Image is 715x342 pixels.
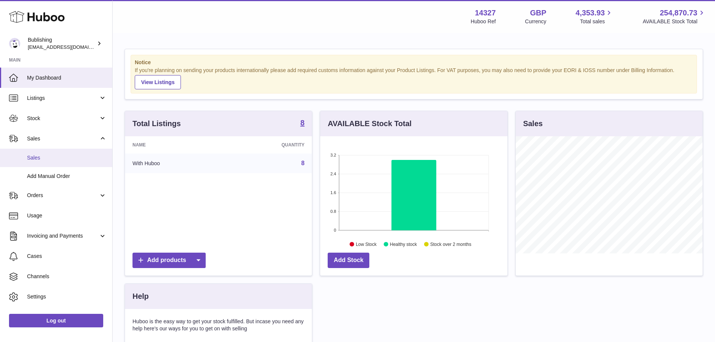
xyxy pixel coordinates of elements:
th: Name [125,136,224,154]
div: If you're planning on sending your products internationally please add required customs informati... [135,67,693,89]
a: 8 [301,160,304,166]
a: View Listings [135,75,181,89]
a: Add products [132,253,206,268]
span: Settings [27,293,107,300]
span: AVAILABLE Stock Total [643,18,706,25]
text: 3.2 [331,153,336,157]
strong: Notice [135,59,693,66]
span: Total sales [580,18,613,25]
span: [EMAIL_ADDRESS][DOMAIN_NAME] [28,44,110,50]
span: Sales [27,154,107,161]
div: Currency [525,18,546,25]
strong: 8 [300,119,304,127]
a: 4,353.93 Total sales [576,8,614,25]
span: Listings [27,95,99,102]
span: Channels [27,273,107,280]
span: Orders [27,192,99,199]
span: Cases [27,253,107,260]
text: Stock over 2 months [431,241,471,247]
p: Huboo is the easy way to get your stock fulfilled. But incase you need any help here's our ways f... [132,318,304,332]
text: 2.4 [331,172,336,176]
span: Usage [27,212,107,219]
td: With Huboo [125,154,224,173]
h3: Total Listings [132,119,181,129]
text: 0.8 [331,209,336,214]
h3: Sales [523,119,543,129]
th: Quantity [224,136,312,154]
strong: GBP [530,8,546,18]
span: Sales [27,135,99,142]
span: Stock [27,115,99,122]
text: Low Stock [356,241,377,247]
div: Bublishing [28,36,95,51]
span: Invoicing and Payments [27,232,99,240]
img: internalAdmin-14327@internal.huboo.com [9,38,20,49]
span: Add Manual Order [27,173,107,180]
a: Log out [9,314,103,327]
text: 0 [334,228,336,232]
span: My Dashboard [27,74,107,81]
text: 1.6 [331,190,336,195]
div: Huboo Ref [471,18,496,25]
a: 254,870.73 AVAILABLE Stock Total [643,8,706,25]
text: Healthy stock [390,241,417,247]
span: 254,870.73 [660,8,697,18]
h3: AVAILABLE Stock Total [328,119,411,129]
a: Add Stock [328,253,369,268]
a: 8 [300,119,304,128]
h3: Help [132,291,149,301]
span: 4,353.93 [576,8,605,18]
strong: 14327 [475,8,496,18]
